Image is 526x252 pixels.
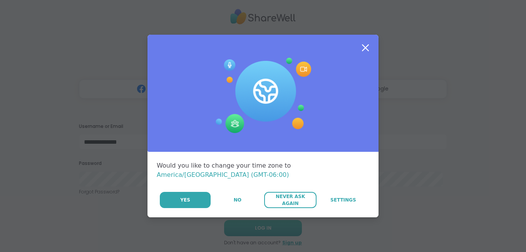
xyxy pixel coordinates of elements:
img: Session Experience [215,58,311,133]
button: No [211,192,263,208]
button: Yes [160,192,211,208]
a: Settings [317,192,369,208]
div: Would you like to change your time zone to [157,161,369,180]
span: No [234,197,241,203]
span: Yes [180,197,190,203]
button: Never Ask Again [264,192,316,208]
span: Settings [330,197,356,203]
span: Never Ask Again [268,193,312,207]
span: America/[GEOGRAPHIC_DATA] (GMT-06:00) [157,171,289,178]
